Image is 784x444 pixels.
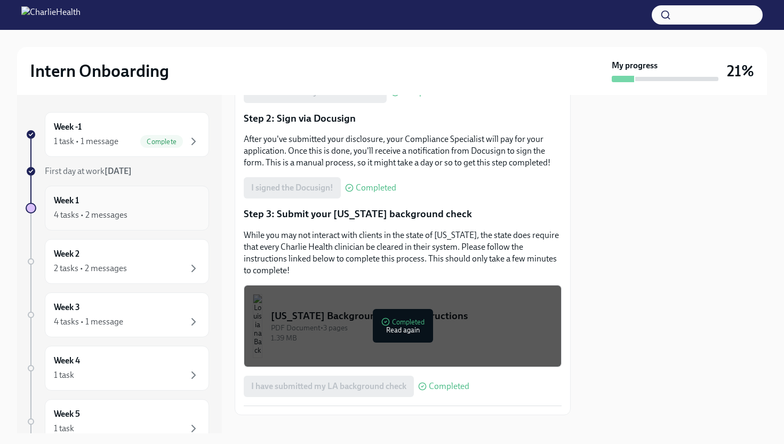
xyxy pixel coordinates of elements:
span: Completed [429,382,469,391]
a: Week 14 tasks • 2 messages [26,186,209,231]
div: 4 tasks • 1 message [54,316,123,328]
img: CharlieHealth [21,6,81,23]
div: 1 task [54,423,74,434]
p: Step 3: Submit your [US_STATE] background check [244,207,562,221]
h6: Week 2 [54,248,79,260]
p: While you may not interact with clients in the state of [US_STATE], the state does require that e... [244,229,562,276]
h3: 21% [727,61,754,81]
h6: Week 5 [54,408,80,420]
span: Completed [356,184,396,192]
h6: Week 4 [54,355,80,367]
a: Week -11 task • 1 messageComplete [26,112,209,157]
h2: Intern Onboarding [30,60,169,82]
button: [US_STATE] Background Check InstructionsPDF Document•3 pages1.39 MBCompletedRead again [244,285,562,367]
span: Completed [402,88,442,97]
span: Complete [140,138,183,146]
a: First day at work[DATE] [26,165,209,177]
h6: Week -1 [54,121,82,133]
p: Step 2: Sign via Docusign [244,112,562,125]
h6: Week 3 [54,302,80,313]
div: 2 tasks • 2 messages [54,263,127,274]
strong: [DATE] [105,166,132,176]
div: PDF Document • 3 pages [271,323,553,333]
span: First day at work [45,166,132,176]
div: 1 task • 1 message [54,136,118,147]
h6: Week 1 [54,195,79,207]
a: Week 34 tasks • 1 message [26,292,209,337]
a: Week 22 tasks • 2 messages [26,239,209,284]
div: 1.39 MB [271,333,553,343]
div: 1 task [54,369,74,381]
img: Louisiana Background Check Instructions [253,294,262,358]
a: Week 41 task [26,346,209,391]
strong: My progress [612,60,658,72]
div: 4 tasks • 2 messages [54,209,127,221]
a: Week 51 task [26,399,209,444]
div: [US_STATE] Background Check Instructions [271,309,553,323]
p: After you've submitted your disclosure, your Compliance Specialist will pay for your application.... [244,133,562,169]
